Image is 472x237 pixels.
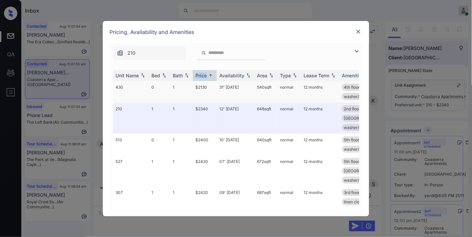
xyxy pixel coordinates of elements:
[257,73,267,78] div: Area
[355,28,362,35] img: close
[277,155,301,186] td: normal
[217,186,254,208] td: 09' [DATE]
[344,159,359,164] span: 5th floor
[268,73,275,78] img: sorting
[277,81,301,103] td: normal
[113,103,149,134] td: 210
[301,186,339,208] td: 12 months
[103,21,369,43] div: Pricing, Availability and Amenities
[207,73,214,78] img: sorting
[217,134,254,155] td: 10' [DATE]
[217,155,254,186] td: 07' [DATE]
[173,73,183,78] div: Bath
[201,50,206,56] img: icon-zuma
[183,73,190,78] img: sorting
[193,134,217,155] td: $2400
[195,73,207,78] div: Price
[161,73,167,78] img: sorting
[353,47,361,55] img: icon-zuma
[245,73,252,78] img: sorting
[344,168,385,173] span: [GEOGRAPHIC_DATA]
[193,155,217,186] td: $2420
[301,103,339,134] td: 12 months
[116,73,139,78] div: Unit Name
[139,73,146,78] img: sorting
[301,134,339,155] td: 12 months
[193,186,217,208] td: $2420
[151,73,160,78] div: Bed
[301,81,339,103] td: 12 months
[193,103,217,134] td: $2340
[217,103,254,134] td: 12' [DATE]
[344,147,369,152] span: washer/dryer
[254,134,277,155] td: 640 sqft
[344,125,369,130] span: washer/dryer
[127,49,135,57] span: 210
[301,155,339,186] td: 12 months
[217,81,254,103] td: 31' [DATE]
[149,134,170,155] td: 0
[344,94,369,99] span: washer/dryer
[292,73,298,78] img: sorting
[254,155,277,186] td: 672 sqft
[330,73,337,78] img: sorting
[170,155,193,186] td: 1
[254,186,277,208] td: 687 sqft
[277,186,301,208] td: normal
[219,73,244,78] div: Availability
[170,134,193,155] td: 1
[149,81,170,103] td: 0
[149,103,170,134] td: 1
[344,137,359,142] span: 5th floor
[113,81,149,103] td: 430
[344,106,360,111] span: 2nd floor
[117,50,123,56] img: icon-zuma
[280,73,291,78] div: Type
[113,134,149,155] td: 513
[304,73,329,78] div: Lease Term
[254,81,277,103] td: 540 sqft
[344,178,369,183] span: washer/dryer
[170,81,193,103] td: 1
[342,73,364,78] div: Amenities
[254,103,277,134] td: 648 sqft
[170,103,193,134] td: 1
[344,85,360,90] span: 4th floor
[113,186,149,208] td: 307
[277,103,301,134] td: normal
[277,134,301,155] td: normal
[149,155,170,186] td: 1
[344,199,365,204] span: linen closet
[113,155,149,186] td: 527
[193,81,217,103] td: $2130
[344,116,385,121] span: [GEOGRAPHIC_DATA]
[344,190,360,195] span: 3rd floor
[149,186,170,208] td: 1
[170,186,193,208] td: 1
